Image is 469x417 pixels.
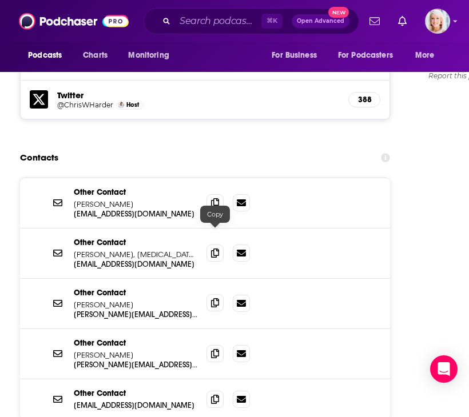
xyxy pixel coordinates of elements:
[297,18,344,24] span: Open Advanced
[425,9,450,34] img: User Profile
[425,9,450,34] span: Logged in as ashtonrc
[407,45,449,66] button: open menu
[74,199,197,209] p: [PERSON_NAME]
[74,388,197,398] p: Other Contact
[74,209,197,219] p: [EMAIL_ADDRESS][DOMAIN_NAME]
[74,350,197,360] p: [PERSON_NAME]
[74,338,197,348] p: Other Contact
[272,47,317,63] span: For Business
[331,45,410,66] button: open menu
[74,360,197,370] p: [PERSON_NAME][EMAIL_ADDRESS][DOMAIN_NAME]
[328,7,349,18] span: New
[74,250,197,259] p: [PERSON_NAME], [MEDICAL_DATA][PERSON_NAME], [PERSON_NAME]
[338,47,393,63] span: For Podcasters
[74,400,197,410] p: [EMAIL_ADDRESS][DOMAIN_NAME]
[20,147,58,169] h2: Contacts
[415,47,435,63] span: More
[83,47,108,63] span: Charts
[365,11,384,31] a: Show notifications dropdown
[74,300,197,310] p: [PERSON_NAME]
[74,259,197,269] p: [EMAIL_ADDRESS][DOMAIN_NAME]
[57,101,113,109] a: @ChrisWHarder
[175,12,261,30] input: Search podcasts, credits, & more...
[28,47,62,63] span: Podcasts
[144,8,359,34] div: Search podcasts, credits, & more...
[261,14,283,29] span: ⌘ K
[74,187,197,197] p: Other Contact
[120,45,184,66] button: open menu
[126,101,139,109] span: Host
[292,14,349,28] button: Open AdvancedNew
[430,355,458,383] div: Open Intercom Messenger
[425,9,450,34] button: Show profile menu
[200,206,230,223] div: Copy
[75,45,114,66] a: Charts
[74,310,197,319] p: [PERSON_NAME][EMAIL_ADDRESS][DOMAIN_NAME]
[118,102,124,108] img: Chris Harder
[264,45,331,66] button: open menu
[57,90,339,101] h5: Twitter
[74,238,197,247] p: Other Contact
[358,95,371,105] h5: 388
[74,288,197,298] p: Other Contact
[20,45,77,66] button: open menu
[19,10,129,32] img: Podchaser - Follow, Share and Rate Podcasts
[128,47,169,63] span: Monitoring
[394,11,411,31] a: Show notifications dropdown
